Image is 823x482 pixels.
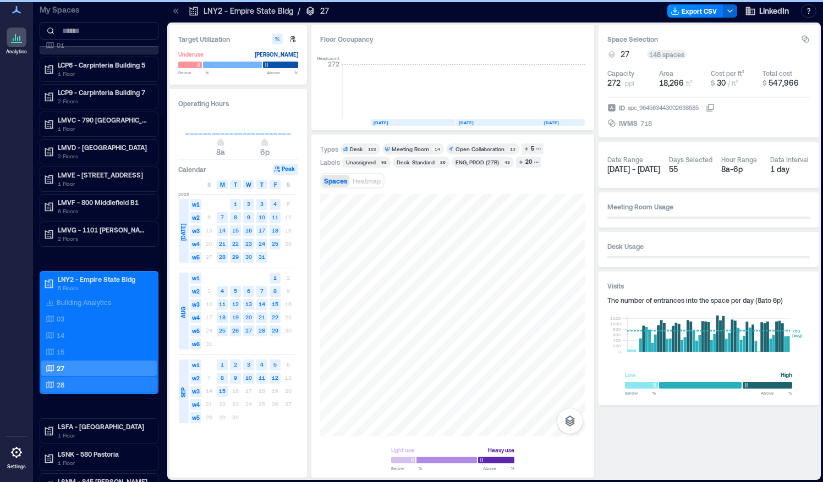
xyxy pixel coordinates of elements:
[640,118,715,129] button: 718
[232,227,239,234] text: 15
[618,349,621,354] tspan: 0
[232,301,239,307] text: 12
[260,201,264,207] text: 3
[232,327,239,334] text: 26
[274,180,277,189] span: F
[711,79,715,87] span: $
[178,191,189,197] span: 2025
[6,48,27,55] p: Analytics
[58,179,150,188] p: 1 Floor
[58,225,150,234] p: LMVG - 1101 [PERSON_NAME] B7
[759,5,789,16] span: LinkedIn
[770,155,809,164] div: Data Interval
[667,4,723,18] button: Export CSV
[669,164,712,175] div: 55
[502,159,512,165] div: 43
[488,445,514,456] div: Heavy use
[762,69,792,77] div: Total cost
[728,79,738,87] span: / ft²
[221,214,224,220] text: 7
[320,145,338,153] div: Types
[216,147,225,157] span: 8a
[179,307,188,318] span: AUG
[613,343,621,348] tspan: 200
[57,347,64,356] p: 15
[273,361,277,368] text: 5
[58,115,150,124] p: LMVC - 790 [GEOGRAPHIC_DATA] B2
[267,69,298,76] span: Above %
[686,79,693,87] span: ft²
[625,369,635,380] div: Low
[247,287,250,294] text: 6
[245,253,252,260] text: 30
[179,224,188,241] span: [DATE]
[58,69,150,78] p: 1 Floor
[245,301,252,307] text: 13
[508,146,517,152] div: 13
[770,164,810,175] div: 1 day
[379,159,388,165] div: 98
[219,301,226,307] text: 11
[190,299,201,310] span: w3
[220,180,225,189] span: M
[259,374,265,381] text: 11
[322,175,349,187] button: Spaces
[613,332,621,337] tspan: 600
[320,158,340,167] div: Labels
[272,227,278,234] text: 18
[245,227,252,234] text: 16
[522,143,544,154] button: 5
[721,155,757,164] div: Hour Range
[207,180,211,189] span: S
[58,234,150,243] p: 2 Floors
[57,298,111,307] p: Building Analytics
[178,164,206,175] h3: Calendar
[607,155,643,164] div: Date Range
[3,24,30,58] a: Analytics
[247,201,250,207] text: 2
[259,327,265,334] text: 28
[234,287,237,294] text: 5
[639,118,653,129] div: 718
[607,77,621,88] span: 272
[204,5,293,16] p: LNY2 - Empire State Bldg
[232,253,239,260] text: 29
[619,102,625,113] span: ID
[190,312,201,323] span: w4
[58,60,150,69] p: LCP6 - Carpinteria Building 5
[659,78,684,87] span: 18,266
[273,164,298,175] button: Peak
[607,280,810,291] h3: Visits
[219,387,226,394] text: 15
[219,227,226,234] text: 14
[190,252,201,263] span: w5
[397,158,435,166] div: Desk: Standard
[456,158,499,166] div: ENG, PROD (27B)
[190,359,201,370] span: w1
[272,240,278,247] text: 25
[524,157,534,167] div: 20
[7,463,26,470] p: Settings
[625,390,656,396] span: Below %
[607,77,655,88] button: 272 ppl
[232,240,239,247] text: 22
[610,315,621,321] tspan: 1200
[40,4,158,15] p: My Spaces
[298,5,300,16] p: /
[57,364,64,373] p: 27
[57,380,64,389] p: 28
[234,214,237,220] text: 8
[255,49,298,60] div: [PERSON_NAME]
[190,325,201,336] span: w5
[58,431,150,440] p: 1 Floor
[391,465,422,472] span: Below %
[58,458,150,467] p: 1 Floor
[57,314,64,323] p: 03
[459,120,474,125] text: [DATE]
[669,155,712,164] div: Days Selected
[58,124,150,133] p: 1 Floor
[324,177,347,185] span: Spaces
[58,152,150,160] p: 2 Floors
[190,212,201,223] span: w2
[350,145,363,153] div: Desk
